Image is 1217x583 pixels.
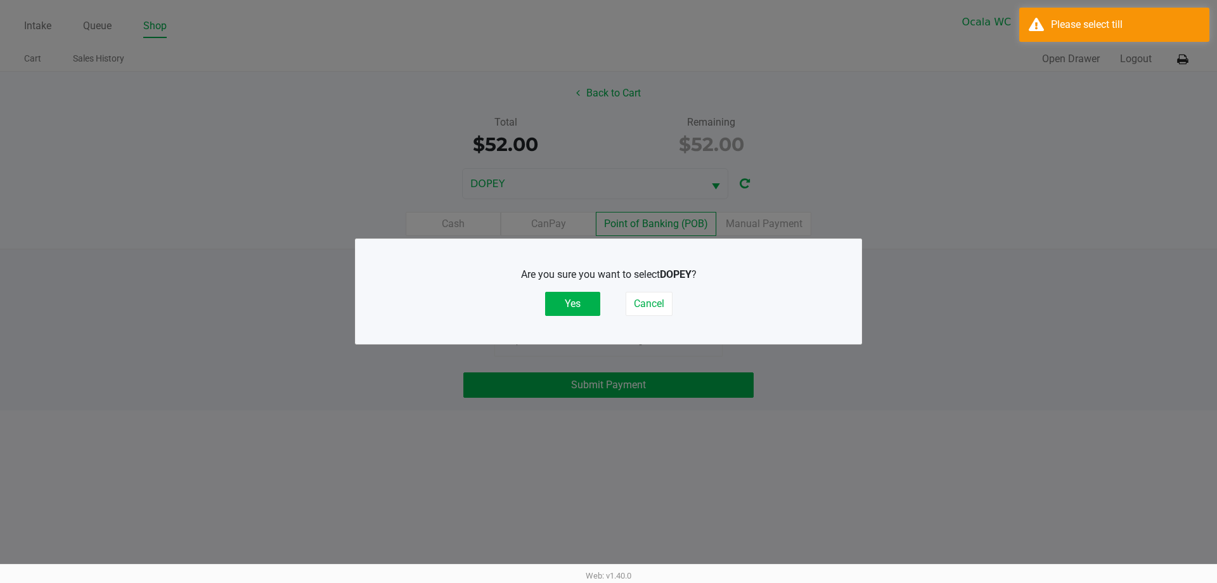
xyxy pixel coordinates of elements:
span: Web: v1.40.0 [586,571,631,580]
p: Are you sure you want to select ? [390,267,827,282]
button: Yes [545,292,600,316]
div: Please select till [1051,17,1200,32]
button: Cancel [626,292,673,316]
b: DOPEY [660,268,692,280]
